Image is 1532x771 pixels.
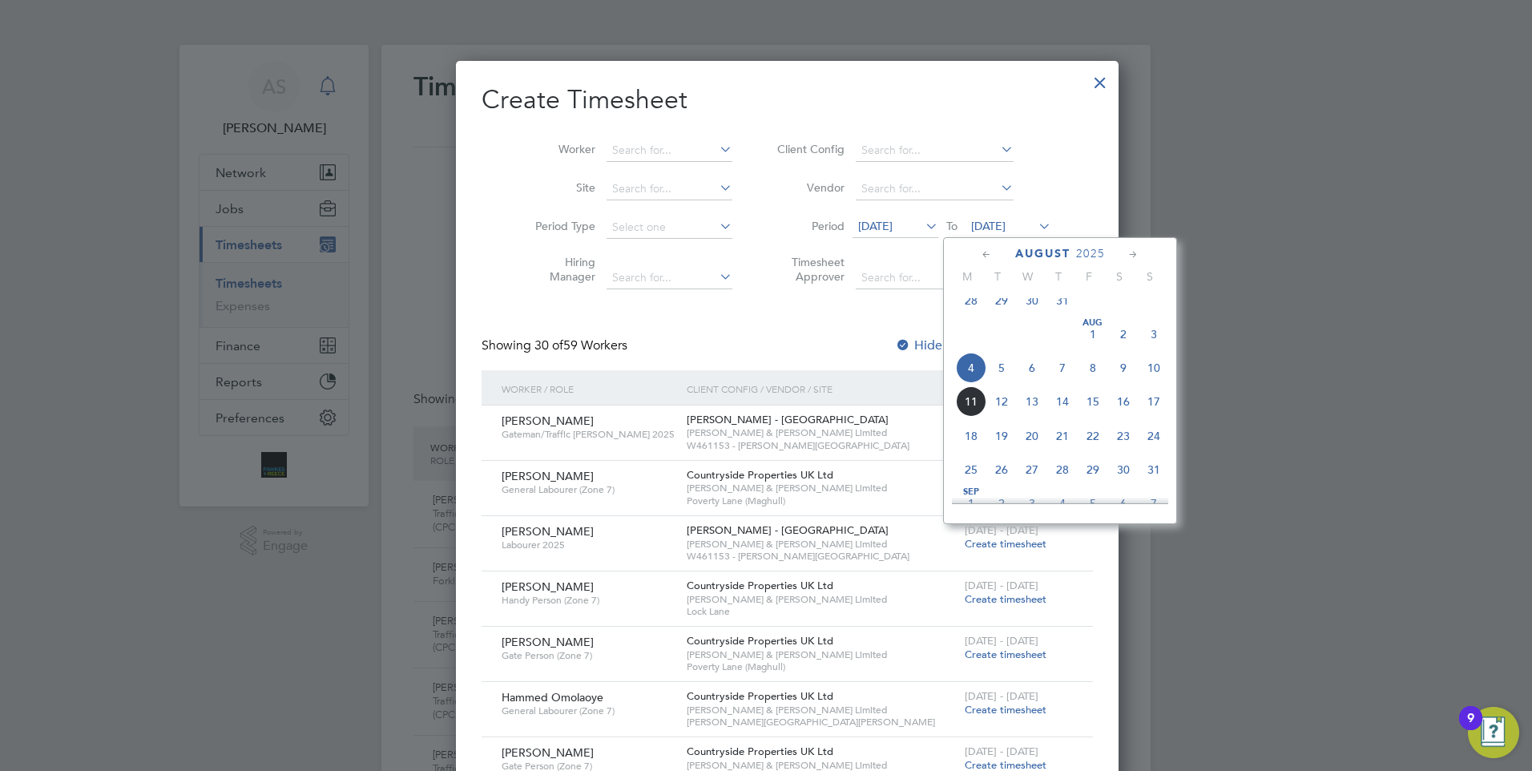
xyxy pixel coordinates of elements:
[956,386,986,417] span: 11
[1108,488,1139,519] span: 6
[772,142,845,156] label: Client Config
[1074,269,1104,284] span: F
[502,579,594,594] span: [PERSON_NAME]
[502,690,603,704] span: Hammed Omolaoye
[1043,269,1074,284] span: T
[1017,421,1047,451] span: 20
[1047,488,1078,519] span: 4
[607,139,732,162] input: Search for...
[1013,269,1043,284] span: W
[956,285,986,316] span: 28
[482,83,1093,117] h2: Create Timesheet
[502,745,594,760] span: [PERSON_NAME]
[1047,386,1078,417] span: 14
[1078,319,1108,327] span: Aug
[1135,269,1165,284] span: S
[502,414,594,428] span: [PERSON_NAME]
[856,178,1014,200] input: Search for...
[1047,353,1078,383] span: 7
[965,537,1046,551] span: Create timesheet
[1078,319,1108,349] span: 1
[1078,353,1108,383] span: 8
[502,469,594,483] span: [PERSON_NAME]
[965,689,1038,703] span: [DATE] - [DATE]
[687,660,957,673] span: Poverty Lane (Maghull)
[607,267,732,289] input: Search for...
[1047,454,1078,485] span: 28
[1139,353,1169,383] span: 10
[1108,319,1139,349] span: 2
[1108,454,1139,485] span: 30
[965,648,1046,661] span: Create timesheet
[687,538,957,551] span: [PERSON_NAME] & [PERSON_NAME] Limited
[1108,421,1139,451] span: 23
[607,216,732,239] input: Select one
[687,413,889,426] span: [PERSON_NAME] - [GEOGRAPHIC_DATA]
[502,483,675,496] span: General Labourer (Zone 7)
[941,216,962,236] span: To
[502,524,594,539] span: [PERSON_NAME]
[1078,454,1108,485] span: 29
[1139,454,1169,485] span: 31
[982,269,1013,284] span: T
[523,255,595,284] label: Hiring Manager
[687,593,957,606] span: [PERSON_NAME] & [PERSON_NAME] Limited
[534,337,563,353] span: 30 of
[1139,319,1169,349] span: 3
[687,745,833,758] span: Countryside Properties UK Ltd
[1047,285,1078,316] span: 31
[1104,269,1135,284] span: S
[965,745,1038,758] span: [DATE] - [DATE]
[502,649,675,662] span: Gate Person (Zone 7)
[687,426,957,439] span: [PERSON_NAME] & [PERSON_NAME] Limited
[687,716,957,729] span: [PERSON_NAME][GEOGRAPHIC_DATA][PERSON_NAME]
[687,648,957,661] span: [PERSON_NAME] & [PERSON_NAME] Limited
[1139,386,1169,417] span: 17
[502,428,675,441] span: Gateman/Traffic [PERSON_NAME] 2025
[956,353,986,383] span: 4
[772,255,845,284] label: Timesheet Approver
[1108,386,1139,417] span: 16
[687,689,833,703] span: Countryside Properties UK Ltd
[1139,488,1169,519] span: 7
[1076,247,1105,260] span: 2025
[956,488,986,496] span: Sep
[772,219,845,233] label: Period
[1047,421,1078,451] span: 21
[986,488,1017,519] span: 2
[1108,353,1139,383] span: 9
[1017,454,1047,485] span: 27
[498,370,683,407] div: Worker / Role
[986,285,1017,316] span: 29
[1017,386,1047,417] span: 13
[1078,488,1108,519] span: 5
[965,592,1046,606] span: Create timesheet
[687,550,957,563] span: W461153 - [PERSON_NAME][GEOGRAPHIC_DATA]
[986,386,1017,417] span: 12
[986,454,1017,485] span: 26
[502,635,594,649] span: [PERSON_NAME]
[1467,718,1474,739] div: 9
[965,523,1038,537] span: [DATE] - [DATE]
[965,703,1046,717] span: Create timesheet
[523,142,595,156] label: Worker
[856,139,1014,162] input: Search for...
[502,704,675,717] span: General Labourer (Zone 7)
[895,337,1058,353] label: Hide created timesheets
[683,370,961,407] div: Client Config / Vendor / Site
[687,482,957,494] span: [PERSON_NAME] & [PERSON_NAME] Limited
[523,219,595,233] label: Period Type
[1015,247,1070,260] span: August
[607,178,732,200] input: Search for...
[687,439,957,452] span: W461153 - [PERSON_NAME][GEOGRAPHIC_DATA]
[534,337,627,353] span: 59 Workers
[986,353,1017,383] span: 5
[956,454,986,485] span: 25
[482,337,631,354] div: Showing
[687,579,833,592] span: Countryside Properties UK Ltd
[687,468,833,482] span: Countryside Properties UK Ltd
[971,219,1006,233] span: [DATE]
[1139,421,1169,451] span: 24
[687,523,889,537] span: [PERSON_NAME] - [GEOGRAPHIC_DATA]
[687,704,957,717] span: [PERSON_NAME] & [PERSON_NAME] Limited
